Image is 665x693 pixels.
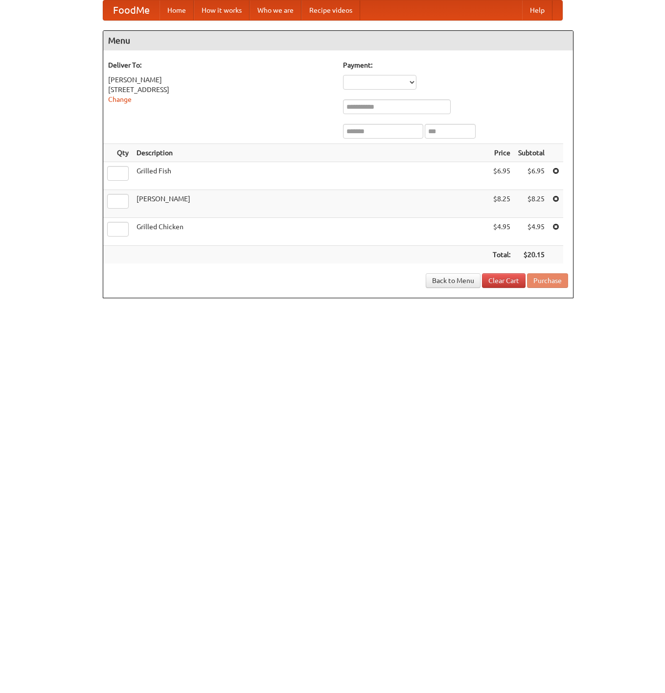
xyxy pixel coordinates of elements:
[133,144,489,162] th: Description
[343,60,568,70] h5: Payment:
[522,0,552,20] a: Help
[514,144,549,162] th: Subtotal
[527,273,568,288] button: Purchase
[133,218,489,246] td: Grilled Chicken
[108,75,333,85] div: [PERSON_NAME]
[489,218,514,246] td: $4.95
[108,96,132,103] a: Change
[194,0,250,20] a: How it works
[482,273,526,288] a: Clear Cart
[489,246,514,264] th: Total:
[489,190,514,218] td: $8.25
[514,162,549,190] td: $6.95
[426,273,481,288] a: Back to Menu
[103,144,133,162] th: Qty
[108,60,333,70] h5: Deliver To:
[514,190,549,218] td: $8.25
[108,85,333,95] div: [STREET_ADDRESS]
[489,162,514,190] td: $6.95
[103,31,573,50] h4: Menu
[514,218,549,246] td: $4.95
[514,246,549,264] th: $20.15
[489,144,514,162] th: Price
[133,190,489,218] td: [PERSON_NAME]
[103,0,160,20] a: FoodMe
[160,0,194,20] a: Home
[250,0,301,20] a: Who we are
[301,0,360,20] a: Recipe videos
[133,162,489,190] td: Grilled Fish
